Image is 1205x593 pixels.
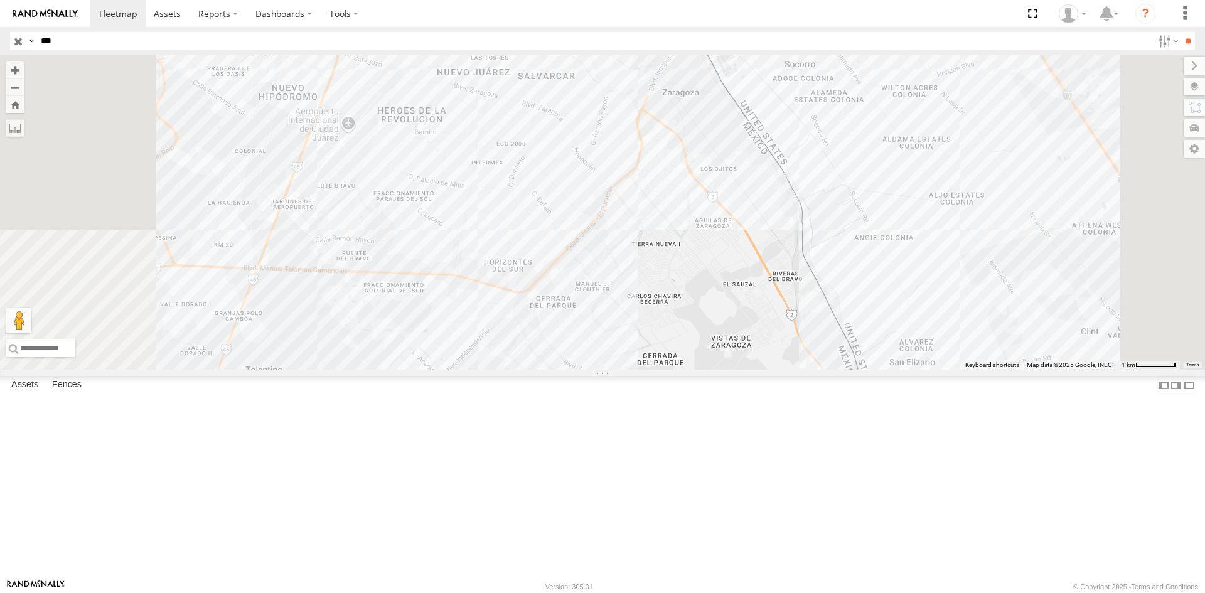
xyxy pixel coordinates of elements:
div: Version: 305.01 [545,583,593,590]
div: fernando ponce [1054,4,1091,23]
a: Terms and Conditions [1132,583,1198,590]
button: Zoom out [6,78,24,96]
button: Zoom Home [6,96,24,113]
i: ? [1135,4,1155,24]
button: Zoom in [6,61,24,78]
label: Map Settings [1184,140,1205,158]
a: Terms [1186,363,1199,368]
label: Measure [6,119,24,137]
label: Assets [5,377,45,394]
label: Search Filter Options [1154,32,1181,50]
label: Dock Summary Table to the Right [1170,376,1182,394]
div: © Copyright 2025 - [1073,583,1198,590]
span: Map data ©2025 Google, INEGI [1027,361,1114,368]
span: 1 km [1122,361,1135,368]
button: Keyboard shortcuts [965,361,1019,370]
img: rand-logo.svg [13,9,78,18]
a: Visit our Website [7,580,65,593]
button: Drag Pegman onto the map to open Street View [6,308,31,333]
label: Fences [46,377,88,394]
button: Map Scale: 1 km per 61 pixels [1118,361,1180,370]
label: Hide Summary Table [1183,376,1196,394]
label: Dock Summary Table to the Left [1157,376,1170,394]
label: Search Query [26,32,36,50]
